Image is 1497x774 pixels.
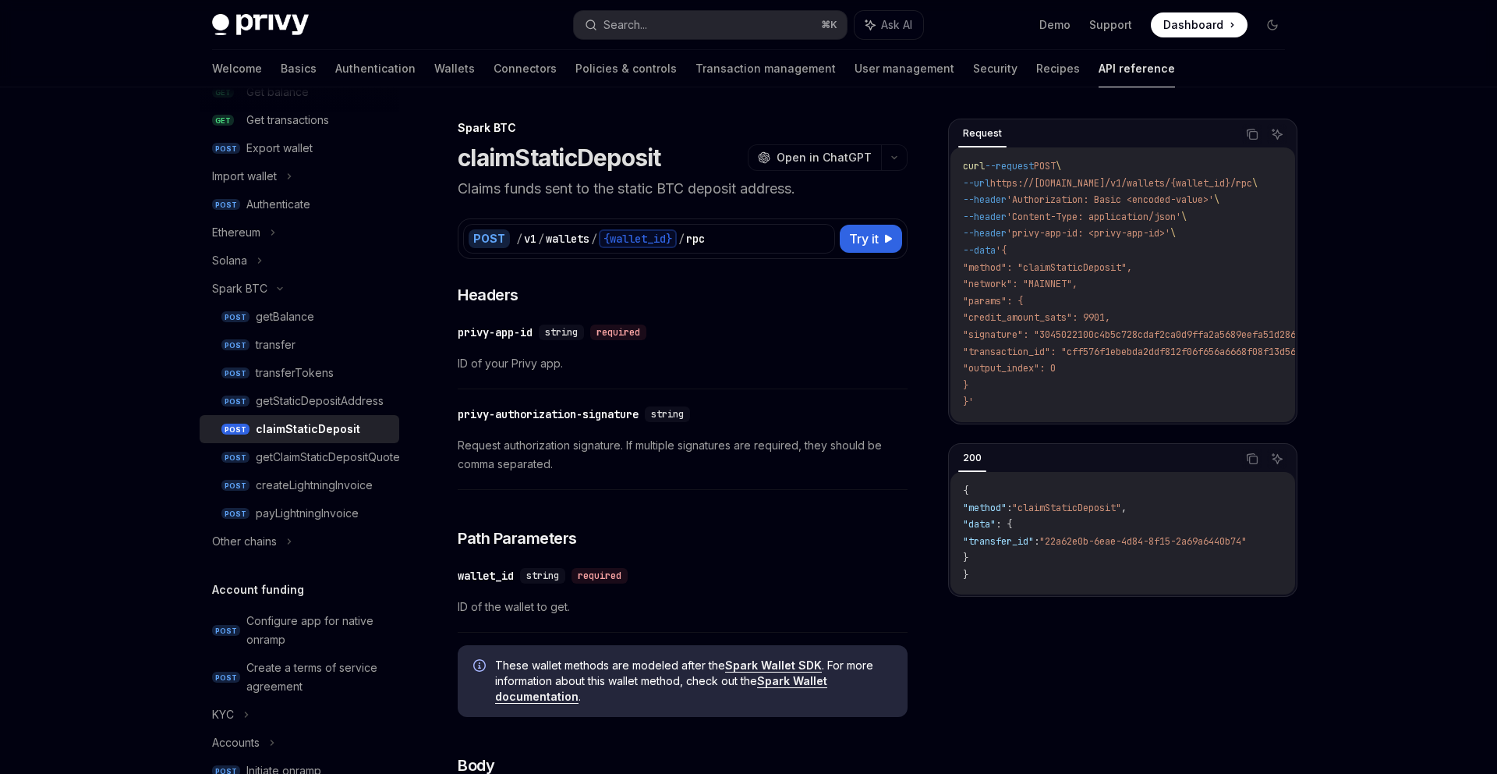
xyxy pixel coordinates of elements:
span: --header [963,211,1007,223]
div: 200 [958,449,986,467]
a: POSTgetClaimStaticDepositQuote [200,443,399,471]
a: POSTExport wallet [200,134,399,162]
a: GETGet transactions [200,106,399,134]
div: claimStaticDeposit [256,420,360,438]
button: Copy the contents from the code block [1242,449,1262,469]
div: required [572,568,628,584]
span: POST [221,508,249,520]
span: } [963,379,968,392]
span: --header [963,227,1007,240]
div: Request [958,124,1007,143]
span: '{ [996,244,1007,257]
div: payLightningInvoice [256,504,359,523]
span: POST [221,424,249,435]
div: Configure app for native onramp [246,612,390,649]
p: Claims funds sent to the static BTC deposit address. [458,178,908,200]
span: These wallet methods are modeled after the . For more information about this wallet method, check... [495,658,892,705]
a: Welcome [212,50,262,87]
span: Try it [849,229,879,248]
h5: Account funding [212,580,304,599]
span: --data [963,244,996,257]
img: dark logo [212,14,309,36]
a: Policies & controls [575,50,677,87]
span: string [526,570,559,582]
a: POSTtransferTokens [200,359,399,387]
button: Ask AI [1267,449,1287,469]
button: Ask AI [1267,124,1287,144]
span: string [651,408,684,421]
span: { [963,485,968,497]
button: Search...⌘K [574,11,847,39]
span: } [963,569,968,581]
a: POSTConfigure app for native onramp [200,607,399,654]
a: Authentication [335,50,416,87]
span: "data" [963,518,996,531]
div: Solana [212,251,247,270]
span: POST [221,480,249,492]
span: : [1034,535,1039,548]
span: string [545,326,578,339]
div: / [591,231,597,247]
button: Open in ChatGPT [748,144,881,171]
span: Headers [458,284,518,306]
div: Accounts [212,733,260,752]
span: : [1007,502,1012,514]
span: , [1121,502,1127,514]
a: POSTAuthenticate [200,190,399,218]
div: Spark BTC [458,120,908,136]
a: Demo [1039,17,1071,33]
span: "claimStaticDeposit" [1012,502,1121,514]
span: --request [985,160,1034,172]
span: Dashboard [1163,17,1223,33]
div: {wallet_id} [599,229,677,248]
span: Path Parameters [458,527,577,549]
div: / [516,231,522,247]
span: \ [1056,160,1061,172]
a: Wallets [434,50,475,87]
a: Basics [281,50,317,87]
span: "method" [963,502,1007,514]
button: Toggle dark mode [1260,12,1285,37]
span: } [963,552,968,564]
span: }' [963,396,974,408]
div: Create a terms of service agreement [246,659,390,696]
span: POST [1034,160,1056,172]
a: POSTpayLightningInvoice [200,499,399,527]
div: / [538,231,544,247]
span: "22a62e0b-6eae-4d84-8f15-2a69a6440b74" [1039,535,1247,548]
svg: Info [473,659,489,675]
span: "transaction_id": "cff576f1ebebda2ddf812f06f656a6668f08f13d56290b4468327607f4d68acb", [963,346,1427,358]
div: transfer [256,336,296,354]
h1: claimStaticDeposit [458,144,661,172]
a: User management [855,50,954,87]
span: --header [963,193,1007,206]
span: Request authorization signature. If multiple signatures are required, they should be comma separa... [458,436,908,474]
div: privy-authorization-signature [458,407,639,422]
div: v1 [524,231,536,247]
span: "method": "claimStaticDeposit", [963,261,1132,274]
a: API reference [1099,50,1175,87]
span: POST [221,396,249,407]
span: "params": { [963,295,1023,307]
div: required [590,325,646,340]
div: getClaimStaticDepositQuote [256,448,400,467]
span: \ [1214,193,1219,206]
a: POSTcreateLightningInvoice [200,471,399,499]
div: Ethereum [212,223,260,242]
span: ID of your Privy app. [458,354,908,373]
div: getStaticDepositAddress [256,392,384,410]
span: ⌘ K [821,19,837,31]
span: POST [212,672,240,683]
span: --url [963,177,990,190]
span: ID of the wallet to get. [458,598,908,616]
div: / [678,231,685,247]
div: Get transactions [246,111,329,130]
span: 'Content-Type: application/json' [1007,211,1181,223]
a: Transaction management [695,50,836,87]
div: Other chains [212,532,277,551]
span: \ [1181,211,1187,223]
span: POST [221,339,249,351]
span: https://[DOMAIN_NAME]/v1/wallets/{wallet_id}/rpc [990,177,1252,190]
div: getBalance [256,307,314,326]
a: Spark Wallet SDK [725,659,822,673]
